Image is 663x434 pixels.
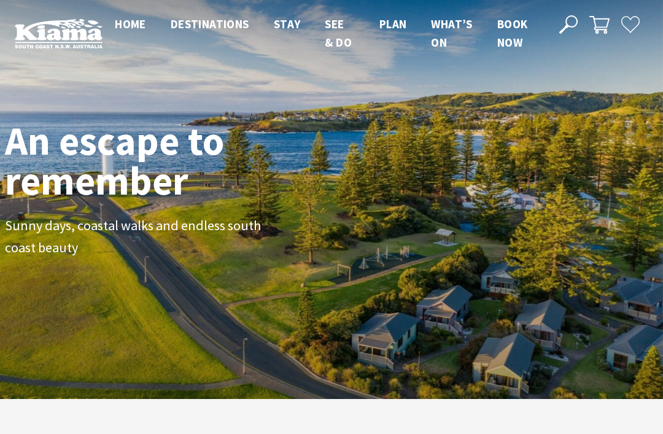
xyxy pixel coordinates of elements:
span: See & Do [325,17,352,50]
p: Sunny days, coastal walks and endless south coast beauty [5,215,281,258]
img: Kiama Logo [15,18,103,48]
span: Stay [274,17,301,31]
span: Destinations [171,17,249,31]
span: What’s On [431,17,472,50]
span: Home [115,17,146,31]
span: Plan [379,17,407,31]
h1: An escape to remember [5,121,343,200]
nav: Main Menu [103,15,545,52]
span: Book now [497,17,528,50]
